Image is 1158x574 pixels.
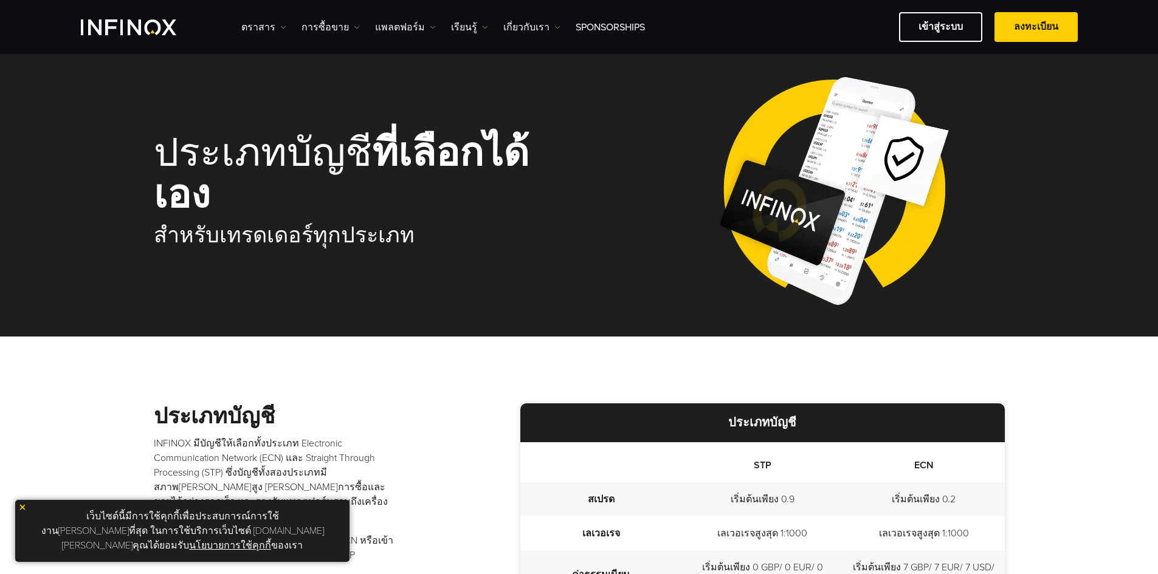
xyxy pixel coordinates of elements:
a: นโยบายการใช้คุกกี้ [189,539,271,552]
td: เริ่มต้นเพียง 0.2 [843,482,1005,516]
p: เว็บไซต์นี้มีการใช้คุกกี้เพื่อประสบการณ์การใช้งาน[PERSON_NAME]ที่สุด ในการใช้บริการเว็บไซต์ [DOMA... [21,506,343,556]
a: การซื้อขาย [302,20,360,35]
td: สเปรด [520,482,682,516]
h1: ประเภทบัญชี [154,133,562,216]
a: เรียนรู้ [451,20,488,35]
p: INFINOX มีบัญชีให้เลือกทั้งประเภท Electronic Communication Network (ECN) และ Straight Through Pro... [154,436,397,524]
h2: สำหรับเทรดเดอร์ทุกประเภท [154,222,562,249]
td: เลเวอเรจสูงสุด 1:1000 [843,516,1005,550]
strong: ประเภทบัญชี [154,403,275,429]
img: yellow close icon [18,503,27,511]
strong: ที่เลือกได้เอง [154,129,529,219]
td: เริ่มต้นเพียง 0.9 [681,482,843,516]
a: แพลตฟอร์ม [375,20,436,35]
strong: ประเภทบัญชี [728,415,796,430]
a: เกี่ยวกับเรา [503,20,560,35]
a: ลงทะเบียน [994,12,1078,42]
a: ตราสาร [241,20,286,35]
a: Sponsorships [576,20,645,35]
td: เลเวอเรจสูงสุด 1:1000 [681,516,843,550]
a: INFINOX Logo [81,19,205,35]
th: ECN [843,442,1005,482]
a: เข้าสู่ระบบ [899,12,982,42]
th: STP [681,442,843,482]
td: เลเวอเรจ [520,516,682,550]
